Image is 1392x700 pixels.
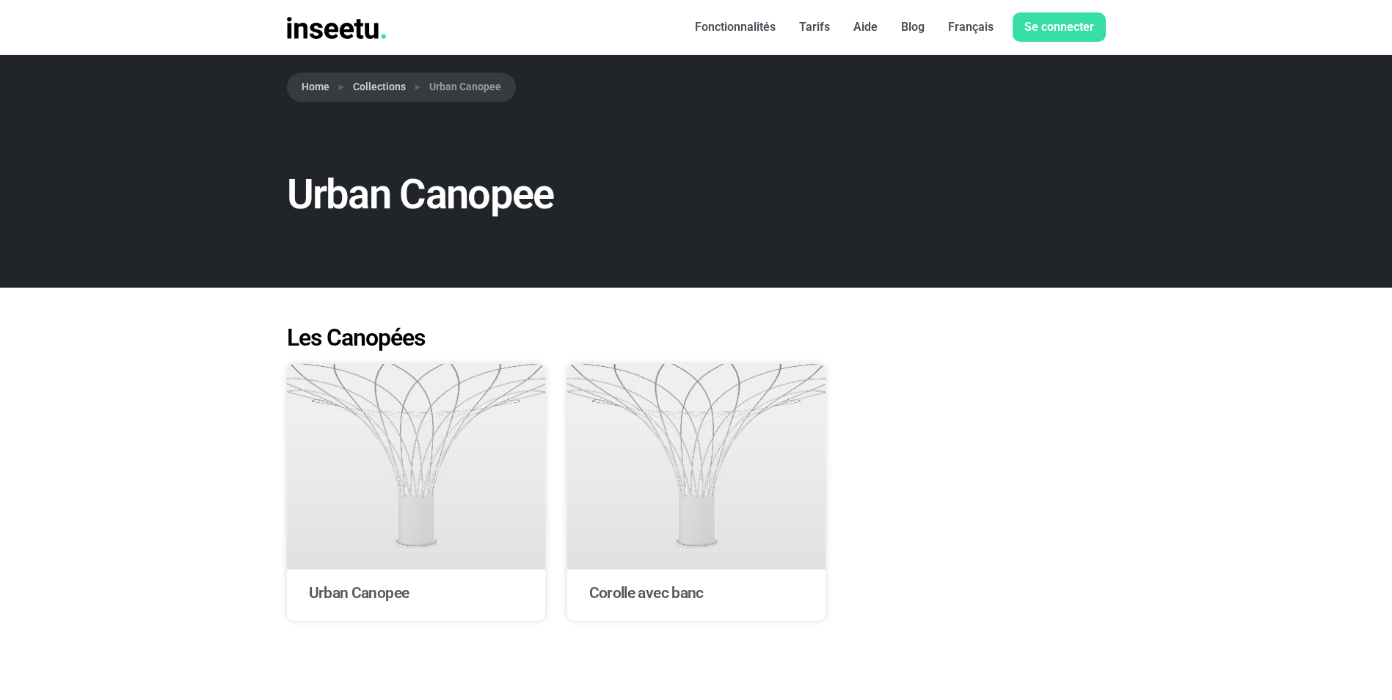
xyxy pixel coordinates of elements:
[936,12,1005,42] a: Français
[889,12,936,42] a: Blog
[683,12,787,42] a: Fonctionnalités
[287,17,387,39] img: INSEETU
[1013,12,1106,42] a: Se connecter
[799,20,830,34] font: Tarifs
[302,79,329,95] a: Home
[589,584,704,602] a: Corolle avec banc
[1024,20,1094,34] font: Se connecter
[287,326,1106,349] h2: Les Canopées
[287,73,1106,102] nav: breadcrumb
[287,172,827,218] h1: Urban Canopee
[842,12,889,42] a: Aide
[901,20,925,34] font: Blog
[353,79,406,95] a: Collections
[406,79,501,96] li: Urban Canopee
[853,20,878,34] font: Aide
[787,12,842,42] a: Tarifs
[695,20,776,34] font: Fonctionnalités
[309,584,409,602] a: Urban Canopee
